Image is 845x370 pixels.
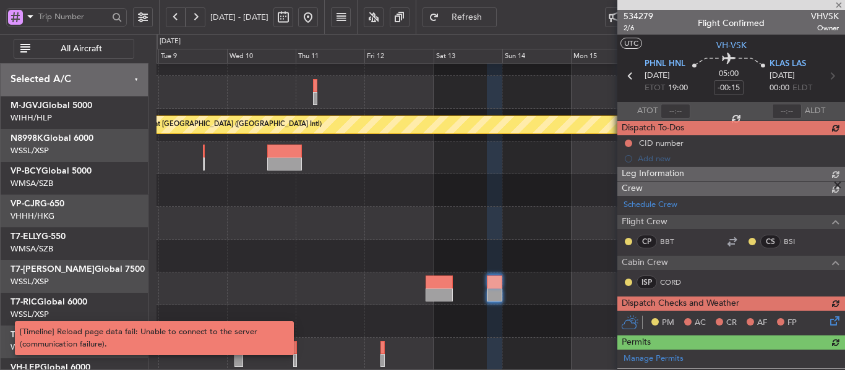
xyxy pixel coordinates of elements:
[805,105,825,117] span: ALDT
[11,101,92,110] a: M-JGVJGlobal 5000
[11,200,40,208] span: VP-CJR
[11,276,49,287] a: WSSL/XSP
[11,167,41,175] span: VP-BCY
[38,7,108,26] input: Trip Number
[11,178,53,189] a: WMSA/SZB
[11,232,66,241] a: T7-ELLYG-550
[668,82,688,95] span: 19:00
[11,243,53,254] a: WMSA/SZB
[33,44,130,53] span: All Aircraft
[422,7,497,27] button: Refresh
[20,326,275,350] div: [Timeline] Reload page data fail: Unable to connect to the server (communication failure).
[811,10,839,23] span: VHVSK
[645,58,685,70] span: PHNL HNL
[11,134,43,143] span: N8998K
[364,49,433,64] div: Fri 12
[11,232,41,241] span: T7-ELLY
[624,10,653,23] span: 534279
[11,167,92,175] a: VP-BCYGlobal 5000
[620,38,642,49] button: UTC
[11,134,93,143] a: N8998KGlobal 6000
[637,105,658,117] span: ATOT
[645,82,665,95] span: ETOT
[502,49,571,64] div: Sun 14
[645,70,670,82] span: [DATE]
[792,82,812,95] span: ELDT
[227,49,296,64] div: Wed 10
[11,211,54,222] a: VHHH/HKG
[11,298,37,306] span: T7-RIC
[11,112,52,124] a: WIHH/HLP
[160,36,181,47] div: [DATE]
[11,265,95,274] span: T7-[PERSON_NAME]
[442,13,492,22] span: Refresh
[770,82,789,95] span: 00:00
[770,58,806,70] span: KLAS LAS
[624,23,653,33] span: 2/6
[770,70,795,82] span: [DATE]
[11,101,42,110] span: M-JGVJ
[434,49,502,64] div: Sat 13
[811,23,839,33] span: Owner
[11,145,49,156] a: WSSL/XSP
[296,49,364,64] div: Thu 11
[11,265,145,274] a: T7-[PERSON_NAME]Global 7500
[11,200,64,208] a: VP-CJRG-650
[571,49,640,64] div: Mon 15
[11,298,87,306] a: T7-RICGlobal 6000
[158,49,227,64] div: Tue 9
[115,116,322,134] div: Planned Maint [GEOGRAPHIC_DATA] ([GEOGRAPHIC_DATA] Intl)
[210,12,268,23] span: [DATE] - [DATE]
[716,39,747,52] span: VH-VSK
[14,39,134,59] button: All Aircraft
[719,68,739,80] span: 05:00
[698,17,765,30] div: Flight Confirmed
